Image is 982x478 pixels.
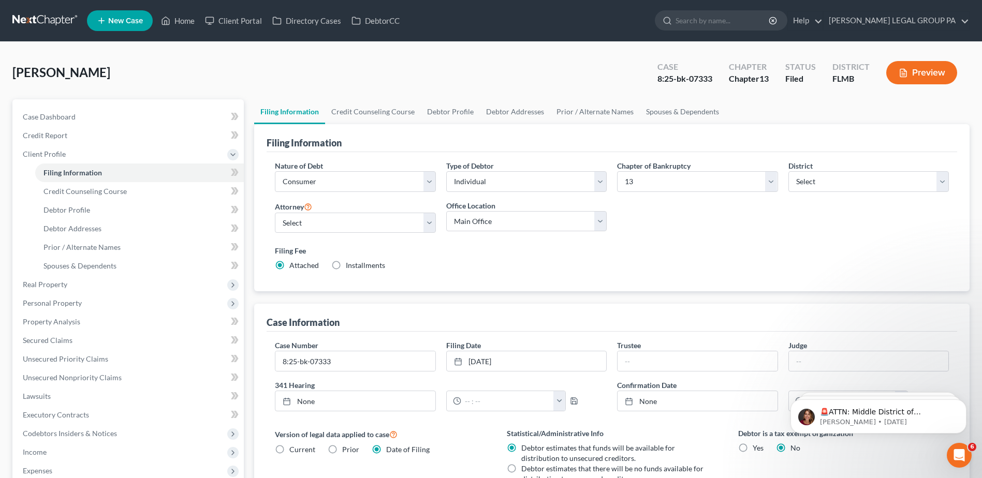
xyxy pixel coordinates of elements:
[968,443,976,451] span: 6
[254,99,325,124] a: Filing Information
[23,447,47,456] span: Income
[676,11,770,30] input: Search by name...
[43,187,127,196] span: Credit Counseling Course
[446,200,495,211] label: Office Location
[267,137,342,149] div: Filing Information
[521,443,675,462] span: Debtor estimates that funds will be available for distribution to unsecured creditors.
[35,163,244,182] a: Filing Information
[275,340,318,351] label: Case Number
[275,391,435,411] a: None
[43,243,121,251] span: Prior / Alternate Names
[275,160,323,171] label: Nature of Debt
[789,351,948,371] input: --
[612,380,954,391] label: Confirmation Date
[14,368,244,387] a: Unsecured Nonpriority Claims
[618,391,777,411] a: None
[275,351,435,371] input: Enter case number...
[446,160,494,171] label: Type of Debtor
[346,11,405,30] a: DebtorCC
[43,168,102,177] span: Filing Information
[824,11,969,30] a: [PERSON_NAME] LEGAL GROUP PA
[35,201,244,219] a: Debtor Profile
[270,380,612,391] label: 341 Hearing
[790,443,800,452] span: No
[43,205,90,214] span: Debtor Profile
[657,73,712,85] div: 8:25-bk-07333
[35,257,244,275] a: Spouses & Dependents
[275,428,486,440] label: Version of legal data applied to case
[738,428,949,439] label: Debtor is a tax exempt organization
[785,61,816,73] div: Status
[23,298,82,307] span: Personal Property
[23,112,76,121] span: Case Dashboard
[775,378,982,450] iframe: Intercom notifications message
[14,387,244,406] a: Lawsuits
[23,317,80,326] span: Property Analysis
[947,443,972,468] iframe: Intercom live chat
[788,160,813,171] label: District
[35,182,244,201] a: Credit Counseling Course
[886,61,957,84] button: Preview
[550,99,640,124] a: Prior / Alternate Names
[35,238,244,257] a: Prior / Alternate Names
[447,351,606,371] a: [DATE]
[23,429,117,438] span: Codebtors Insiders & Notices
[753,443,764,452] span: Yes
[657,61,712,73] div: Case
[23,131,67,140] span: Credit Report
[14,350,244,368] a: Unsecured Priority Claims
[35,219,244,238] a: Debtor Addresses
[325,99,421,124] a: Credit Counseling Course
[289,445,315,454] span: Current
[729,61,769,73] div: Chapter
[421,99,480,124] a: Debtor Profile
[23,392,51,400] span: Lawsuits
[45,40,179,49] p: Message from Katie, sent 3w ago
[108,17,143,25] span: New Case
[618,351,777,371] input: --
[617,340,641,351] label: Trustee
[23,466,52,475] span: Expenses
[23,336,72,345] span: Secured Claims
[12,65,110,80] span: [PERSON_NAME]
[275,245,949,256] label: Filing Fee
[14,126,244,145] a: Credit Report
[759,73,769,83] span: 13
[14,312,244,331] a: Property Analysis
[156,11,200,30] a: Home
[617,160,691,171] label: Chapter of Bankruptcy
[14,406,244,424] a: Executory Contracts
[788,340,807,351] label: Judge
[480,99,550,124] a: Debtor Addresses
[23,280,67,289] span: Real Property
[832,61,870,73] div: District
[45,30,175,121] span: 🚨ATTN: Middle District of [US_STATE] The court has added a new Credit Counseling Field that we ne...
[729,73,769,85] div: Chapter
[640,99,725,124] a: Spouses & Dependents
[788,11,823,30] a: Help
[346,261,385,270] span: Installments
[23,150,66,158] span: Client Profile
[23,354,108,363] span: Unsecured Priority Claims
[43,224,101,233] span: Debtor Addresses
[23,410,89,419] span: Executory Contracts
[507,428,717,439] label: Statistical/Administrative Info
[14,331,244,350] a: Secured Claims
[289,261,319,270] span: Attached
[43,261,116,270] span: Spouses & Dependents
[832,73,870,85] div: FLMB
[200,11,267,30] a: Client Portal
[785,73,816,85] div: Filed
[267,316,340,328] div: Case Information
[23,373,122,382] span: Unsecured Nonpriority Claims
[14,108,244,126] a: Case Dashboard
[267,11,346,30] a: Directory Cases
[461,391,554,411] input: -- : --
[342,445,359,454] span: Prior
[275,200,312,213] label: Attorney
[386,445,430,454] span: Date of Filing
[446,340,481,351] label: Filing Date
